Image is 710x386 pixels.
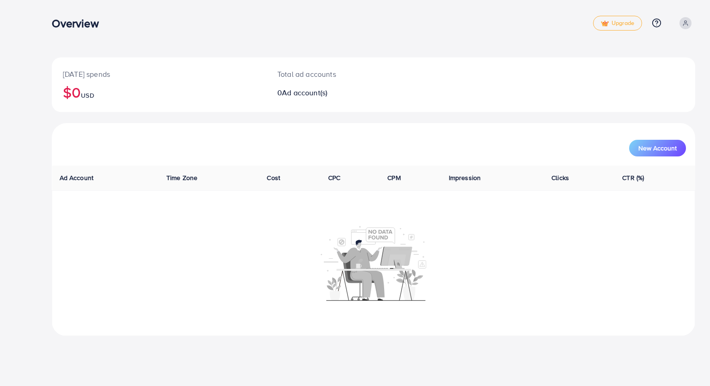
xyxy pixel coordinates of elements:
[277,68,416,80] p: Total ad accounts
[282,87,327,98] span: Ad account(s)
[622,173,644,182] span: CTR (%)
[551,173,569,182] span: Clicks
[629,140,686,156] button: New Account
[593,16,642,31] a: tickUpgrade
[601,20,609,27] img: tick
[63,68,255,80] p: [DATE] spends
[601,20,634,27] span: Upgrade
[60,173,94,182] span: Ad Account
[52,17,106,30] h3: Overview
[328,173,340,182] span: CPC
[267,173,280,182] span: Cost
[321,225,426,301] img: No account
[449,173,481,182] span: Impression
[277,88,416,97] h2: 0
[81,91,94,100] span: USD
[638,145,677,151] span: New Account
[166,173,197,182] span: Time Zone
[387,173,400,182] span: CPM
[63,83,255,101] h2: $0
